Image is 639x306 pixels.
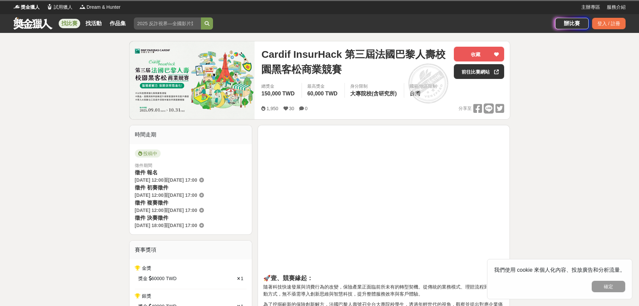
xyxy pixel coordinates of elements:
a: 主辦專區 [581,4,600,11]
span: [DATE] 17:00 [168,177,197,183]
div: 時間走期 [129,125,252,144]
span: 分享至 [459,103,472,114]
span: 獎金獵人 [21,4,40,11]
span: 徵件 報名 [135,170,158,175]
button: 收藏 [454,47,504,61]
span: 最高獎金 [307,83,339,90]
span: [DATE] 12:00 [135,192,164,198]
a: 辦比賽 [555,18,589,29]
span: [DATE] 12:00 [135,177,164,183]
a: 作品集 [107,19,128,28]
a: 找活動 [83,19,104,28]
span: [DATE] 12:00 [135,208,164,213]
span: Cardif InsurHack 第三屆法國巴黎人壽校園黑客松商業競賽 [261,47,448,77]
span: 徵件 初賽徵件 [135,185,168,190]
input: 2025 反詐視界—全國影片競賽 [134,17,201,30]
span: 總獎金 [261,83,296,90]
a: LogoDream & Hunter [79,4,120,11]
p: 隨著科技快速發展與消費行為的改變，保險產業正面臨前所未有的轉型契機。從傳統的業務模式、理賠流程到客戶互動方式，無不亟需導入創新思維與智慧科技，提升整體服務效率與客戶體驗。 [263,283,504,298]
span: 至 [164,177,168,183]
span: 徵件 複賽徵件 [135,200,168,206]
span: 投稿中 [135,149,161,158]
span: 台灣 [410,91,420,96]
span: 60,000 TWD [307,91,337,96]
span: 金獎 [142,265,151,271]
div: 身分限制 [350,83,398,90]
span: [DATE] 18:00 [135,223,164,228]
span: 徵件期間 [135,163,152,168]
a: 找比賽 [59,19,80,28]
span: 0 [305,106,308,111]
img: Logo [46,3,53,10]
span: 徵件 決賽徵件 [135,215,168,221]
img: Logo [13,3,20,10]
span: 150,000 TWD [261,91,295,96]
button: 確定 [592,281,625,292]
a: Logo獎金獵人 [13,4,40,11]
span: 1 [241,276,244,281]
img: Cover Image [129,41,255,119]
span: [DATE] 17:00 [168,208,197,213]
div: 登入 / 註冊 [592,18,626,29]
span: 1,950 [266,106,278,111]
a: 前往比賽網站 [454,64,504,79]
span: 至 [164,208,168,213]
a: 服務介紹 [607,4,626,11]
span: 60000 [152,275,165,282]
span: 至 [164,192,168,198]
span: 銀獎 [142,293,151,299]
span: 試用獵人 [54,4,72,11]
span: 我們使用 cookie 來個人化內容、投放廣告和分析流量。 [494,267,625,273]
span: [DATE] 17:00 [168,223,197,228]
span: Dream & Hunter [87,4,120,11]
a: Logo試用獵人 [46,4,72,11]
span: 30 [289,106,295,111]
div: 賽事獎項 [129,241,252,259]
span: [DATE] 17:00 [168,192,197,198]
span: 大專院校(含研究所) [350,91,397,96]
strong: 🚀壹、競賽緣起： [263,275,313,281]
span: 至 [164,223,168,228]
span: TWD [166,275,176,282]
span: 獎金 [138,275,148,282]
img: Logo [79,3,86,10]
